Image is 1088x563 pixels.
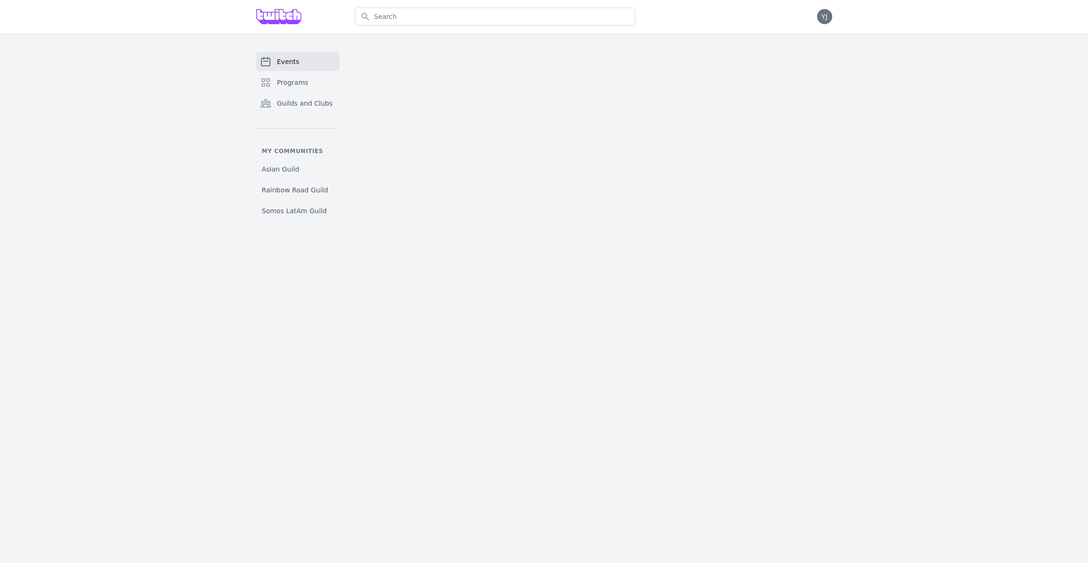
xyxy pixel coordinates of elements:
span: Somos LatAm Guild [262,206,327,216]
button: YJ [817,9,832,24]
a: Rainbow Road Guild [256,182,340,199]
p: My communities [256,147,340,155]
span: Events [277,57,299,66]
span: Rainbow Road Guild [262,185,328,195]
nav: Sidebar [256,52,340,219]
span: Programs [277,78,308,87]
span: YJ [821,13,827,20]
a: Events [256,52,340,71]
a: Somos LatAm Guild [256,202,340,219]
a: Guilds and Clubs [256,94,340,113]
span: Guilds and Clubs [277,99,333,108]
a: Programs [256,73,340,92]
a: Asian Guild [256,161,340,178]
img: Grove [256,9,302,24]
input: Search [355,8,635,26]
span: Asian Guild [262,164,299,174]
